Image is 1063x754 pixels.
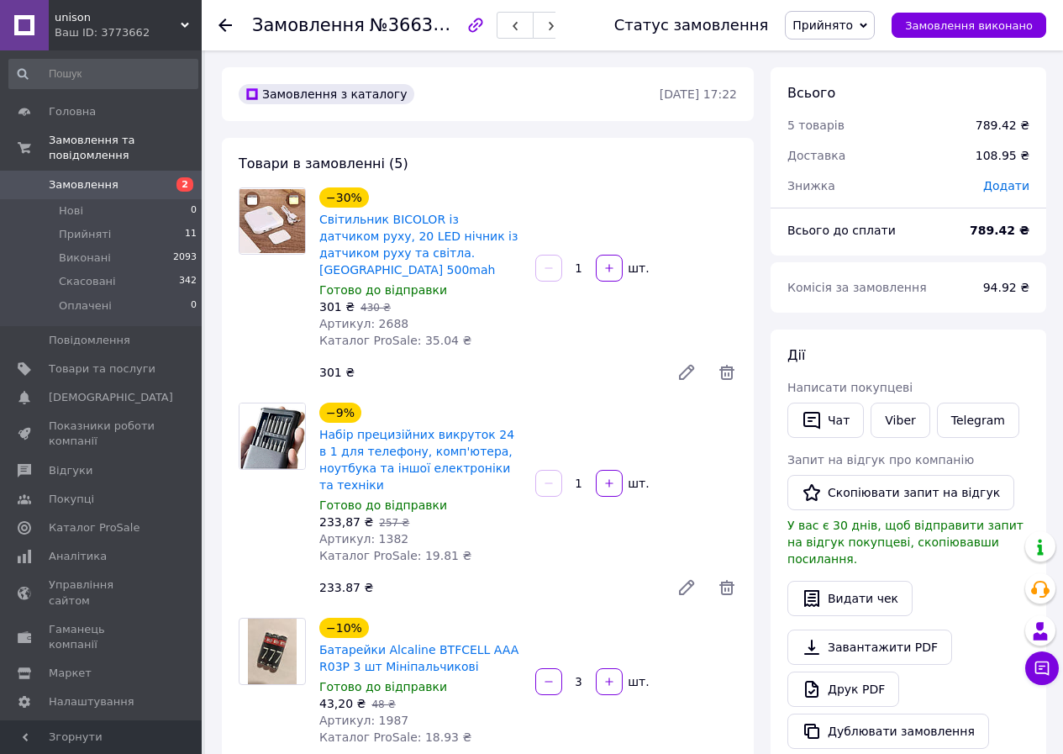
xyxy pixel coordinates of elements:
span: 48 ₴ [371,699,395,710]
div: −10% [319,618,369,638]
span: Маркет [49,666,92,681]
button: Дублювати замовлення [787,714,989,749]
a: Завантажити PDF [787,630,952,665]
img: Батарейки Alcaline BTFCELL AAA R03P 3 шт Мініпальчикові [248,619,297,684]
span: Видалити [717,577,737,598]
span: Дії [787,347,805,363]
span: Прийняті [59,227,111,242]
span: Нові [59,203,83,219]
div: шт. [624,260,651,277]
div: 301 ₴ [313,361,663,384]
span: 2093 [173,250,197,266]
a: Світильник BICOLOR із датчиком руху, 20 LED нічник із датчиком руху та світла. [GEOGRAPHIC_DATA] ... [319,213,518,277]
span: Каталог ProSale: 35.04 ₴ [319,334,471,347]
div: Повернутися назад [218,17,232,34]
span: Замовлення [252,15,365,35]
button: Видати чек [787,581,913,616]
button: Чат [787,403,864,438]
span: Товари та послуги [49,361,155,377]
div: 233.87 ₴ [313,576,663,599]
span: Товари в замовленні (5) [239,156,408,171]
span: Доставка [787,149,845,162]
span: 233,87 ₴ [319,515,373,529]
span: У вас є 30 днів, щоб відправити запит на відгук покупцеві, скопіювавши посилання. [787,519,1024,566]
span: Гаманець компанії [49,622,155,652]
a: Редагувати [670,356,703,389]
span: Скасовані [59,274,116,289]
button: Замовлення виконано [892,13,1046,38]
time: [DATE] 17:22 [660,87,737,101]
a: Друк PDF [787,672,899,707]
span: Видалити [717,362,737,382]
div: −9% [319,403,361,423]
div: Ваш ID: 3773662 [55,25,202,40]
div: Замовлення з каталогу [239,84,414,104]
span: 5 товарів [787,119,845,132]
span: Відгуки [49,463,92,478]
span: Виконані [59,250,111,266]
div: 789.42 ₴ [976,117,1029,134]
div: Статус замовлення [614,17,769,34]
span: Покупці [49,492,94,507]
span: Каталог ProSale: 18.93 ₴ [319,730,471,744]
span: Готово до відправки [319,498,447,512]
span: Артикул: 1382 [319,532,408,546]
span: Додати [983,179,1029,192]
a: Telegram [937,403,1019,438]
span: Всього [787,85,835,101]
span: 2 [176,177,193,192]
a: Редагувати [670,571,703,604]
span: 430 ₴ [360,302,391,314]
div: шт. [624,673,651,690]
button: Чат з покупцем [1025,651,1059,685]
span: Знижка [787,179,835,192]
span: Артикул: 2688 [319,317,408,330]
span: Замовлення та повідомлення [49,133,202,163]
span: 301 ₴ [319,300,355,314]
span: 11 [185,227,197,242]
a: Набір прецизійних викруток 24 в 1 для телефону, комп'ютера, ноутбука та іншої електроніки та техніки [319,428,514,492]
span: 342 [179,274,197,289]
span: Оплачені [59,298,112,314]
span: Показники роботи компанії [49,419,155,449]
span: №366334445 [370,14,489,35]
span: 0 [191,203,197,219]
span: unison [55,10,181,25]
span: 0 [191,298,197,314]
span: Прийнято [792,18,853,32]
span: Головна [49,104,96,119]
a: Viber [871,403,929,438]
div: шт. [624,475,651,492]
img: Світильник BICOLOR із датчиком руху, 20 LED нічник із датчиком руху та світла. Акум 500mah [239,189,305,253]
span: Налаштування [49,694,134,709]
span: Готово до відправки [319,680,447,693]
span: Комісія за замовлення [787,281,927,294]
div: −30% [319,187,369,208]
div: 108.95 ₴ [966,137,1039,174]
span: Каталог ProSale: 19.81 ₴ [319,549,471,562]
span: Всього до сплати [787,224,896,237]
span: 94.92 ₴ [983,281,1029,294]
span: Замовлення [49,177,118,192]
span: Готово до відправки [319,283,447,297]
img: Набір прецизійних викруток 24 в 1 для телефону, комп'ютера, ноутбука та іншої електроніки та техніки [239,403,305,469]
span: Написати покупцеві [787,381,913,394]
span: [DEMOGRAPHIC_DATA] [49,390,173,405]
span: Управління сайтом [49,577,155,608]
span: 43,20 ₴ [319,697,366,710]
button: Скопіювати запит на відгук [787,475,1014,510]
span: Замовлення виконано [905,19,1033,32]
span: Повідомлення [49,333,130,348]
b: 789.42 ₴ [970,224,1029,237]
span: Запит на відгук про компанію [787,453,974,467]
a: Батарейки Alcaline BTFCELL AAA R03P 3 шт Мініпальчикові [319,643,518,673]
span: Аналітика [49,549,107,564]
span: Артикул: 1987 [319,714,408,727]
span: 257 ₴ [379,517,409,529]
span: Каталог ProSale [49,520,139,535]
input: Пошук [8,59,198,89]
